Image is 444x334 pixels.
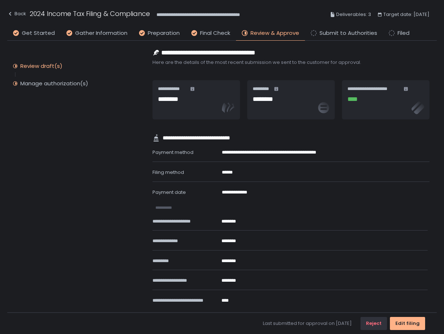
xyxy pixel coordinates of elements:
h1: 2024 Income Tax Filing & Compliance [30,9,150,19]
button: Reject [361,317,387,330]
span: Filing method [152,169,184,176]
span: Final Check [200,29,230,37]
span: Last submitted for approval on [DATE] [263,320,352,327]
span: Here are the details of the most recent submission we sent to the customer for approval. [152,59,429,66]
span: Review & Approve [250,29,299,37]
span: Deliverables: 3 [336,10,371,19]
span: Payment method [152,149,194,156]
div: Review draft(s) [20,62,62,70]
span: Preparation [148,29,180,37]
span: Submit to Authorities [319,29,377,37]
div: Back [7,9,26,18]
button: Edit filing [390,317,425,330]
span: Target date: [DATE] [383,10,429,19]
div: Reject [366,320,382,327]
div: Edit filing [395,320,420,327]
span: Payment date [152,189,186,196]
div: Manage authorization(s) [20,80,88,87]
span: Filed [398,29,410,37]
span: Gather Information [75,29,127,37]
span: Get Started [22,29,55,37]
button: Back [7,9,26,21]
